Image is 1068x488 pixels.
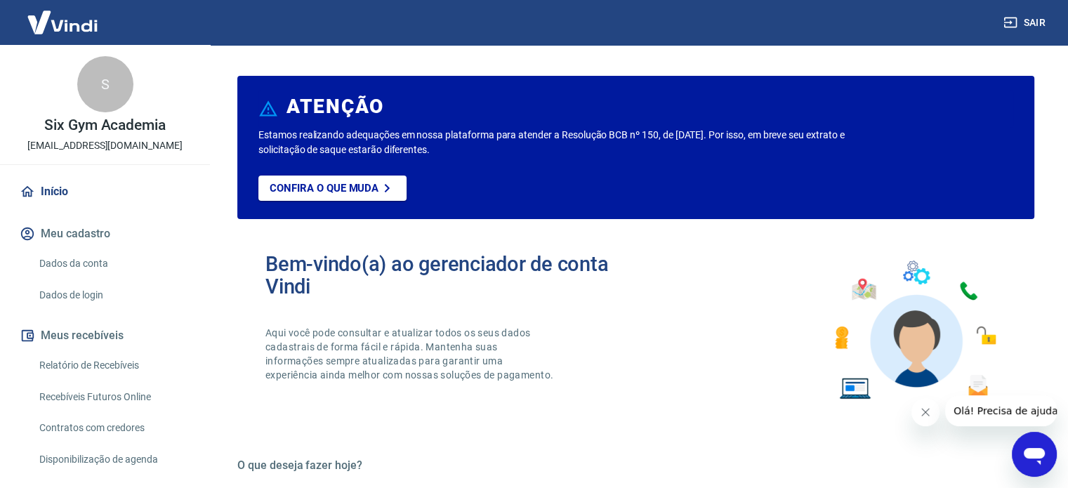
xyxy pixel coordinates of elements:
[34,281,193,310] a: Dados de login
[258,128,862,157] p: Estamos realizando adequações em nossa plataforma para atender a Resolução BCB nº 150, de [DATE]....
[17,1,108,44] img: Vindi
[822,253,1006,408] img: Imagem de um avatar masculino com diversos icones exemplificando as funcionalidades do gerenciado...
[34,445,193,474] a: Disponibilização de agenda
[77,56,133,112] div: S
[17,320,193,351] button: Meus recebíveis
[270,182,378,194] p: Confira o que muda
[265,253,636,298] h2: Bem-vindo(a) ao gerenciador de conta Vindi
[44,118,166,133] p: Six Gym Academia
[8,10,118,21] span: Olá! Precisa de ajuda?
[237,459,1034,473] h5: O que deseja fazer hoje?
[258,176,407,201] a: Confira o que muda
[1001,10,1051,36] button: Sair
[17,218,193,249] button: Meu cadastro
[27,138,183,153] p: [EMAIL_ADDRESS][DOMAIN_NAME]
[34,351,193,380] a: Relatório de Recebíveis
[265,326,556,382] p: Aqui você pode consultar e atualizar todos os seus dados cadastrais de forma fácil e rápida. Mant...
[17,176,193,207] a: Início
[911,398,940,426] iframe: Fechar mensagem
[286,100,384,114] h6: ATENÇÃO
[945,395,1057,426] iframe: Mensagem da empresa
[1012,432,1057,477] iframe: Botão para abrir a janela de mensagens
[34,383,193,411] a: Recebíveis Futuros Online
[34,249,193,278] a: Dados da conta
[34,414,193,442] a: Contratos com credores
